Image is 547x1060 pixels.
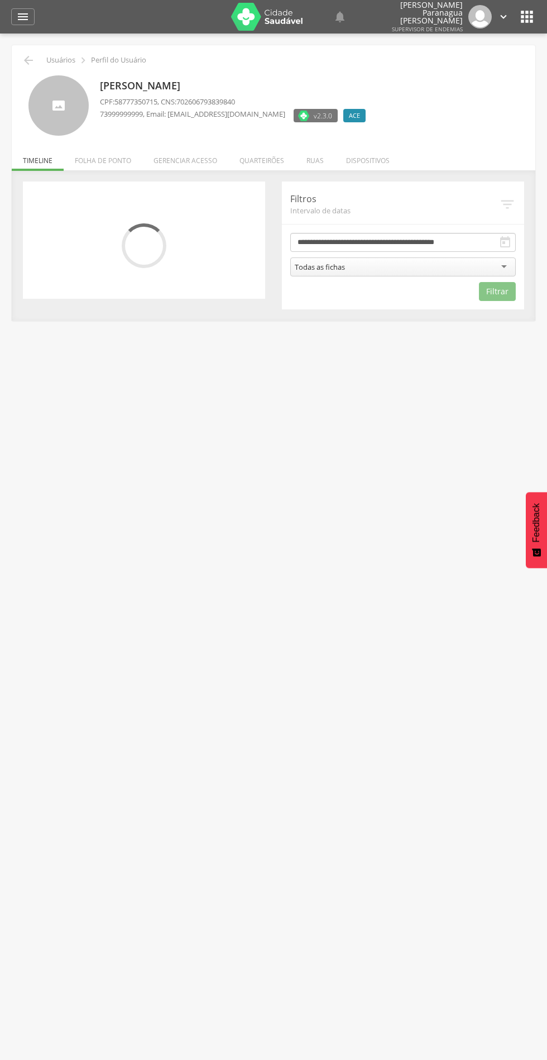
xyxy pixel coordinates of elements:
[100,109,285,120] p: , Email: [EMAIL_ADDRESS][DOMAIN_NAME]
[314,110,332,121] span: v2.3.0
[290,206,499,216] span: Intervalo de datas
[526,492,547,568] button: Feedback - Mostrar pesquisa
[46,56,75,65] p: Usuários
[349,111,360,120] span: ACE
[392,25,463,33] span: Supervisor de Endemias
[16,10,30,23] i: 
[11,8,35,25] a: 
[295,262,345,272] div: Todas as fichas
[333,10,347,23] i: 
[100,97,371,107] p: CPF: , CNS:
[531,503,541,542] span: Feedback
[290,193,499,206] p: Filtros
[498,236,512,249] i: 
[333,5,347,28] a: 
[142,145,228,171] li: Gerenciar acesso
[114,97,157,107] span: 58777350715
[22,54,35,67] i: Voltar
[295,145,335,171] li: Ruas
[518,8,536,26] i: 
[479,282,516,301] button: Filtrar
[499,196,516,213] i: 
[100,79,371,93] p: [PERSON_NAME]
[100,109,143,119] span: 73999999999
[335,145,401,171] li: Dispositivos
[91,56,146,65] p: Perfil do Usuário
[64,145,142,171] li: Folha de ponto
[228,145,295,171] li: Quarteirões
[176,97,235,107] span: 702606793839840
[497,11,510,23] i: 
[497,5,510,28] a: 
[294,109,338,122] label: Versão do aplicativo
[361,1,463,25] p: [PERSON_NAME] Paranagua [PERSON_NAME]
[77,54,89,66] i: 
